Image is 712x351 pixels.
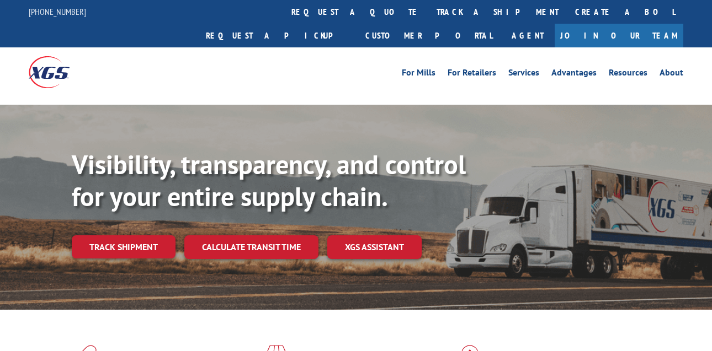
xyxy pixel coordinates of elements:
a: XGS ASSISTANT [327,235,422,259]
a: For Mills [402,68,435,80]
a: Agent [501,24,555,47]
b: Visibility, transparency, and control for your entire supply chain. [72,147,466,213]
a: For Retailers [448,68,496,80]
a: Track shipment [72,235,176,258]
a: Calculate transit time [184,235,318,259]
a: Request a pickup [198,24,357,47]
a: Services [508,68,539,80]
a: Advantages [551,68,597,80]
a: Customer Portal [357,24,501,47]
a: Resources [609,68,647,80]
a: About [660,68,683,80]
a: [PHONE_NUMBER] [29,6,86,17]
a: Join Our Team [555,24,683,47]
